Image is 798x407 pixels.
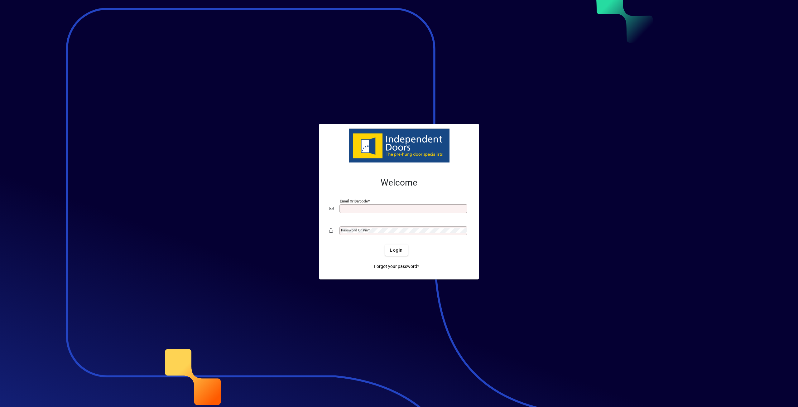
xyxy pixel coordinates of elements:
span: Forgot your password? [374,263,419,270]
h2: Welcome [329,177,469,188]
button: Login [385,245,408,256]
mat-label: Password or Pin [341,228,368,232]
a: Forgot your password? [372,261,422,272]
mat-label: Email or Barcode [340,199,368,203]
span: Login [390,247,403,254]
